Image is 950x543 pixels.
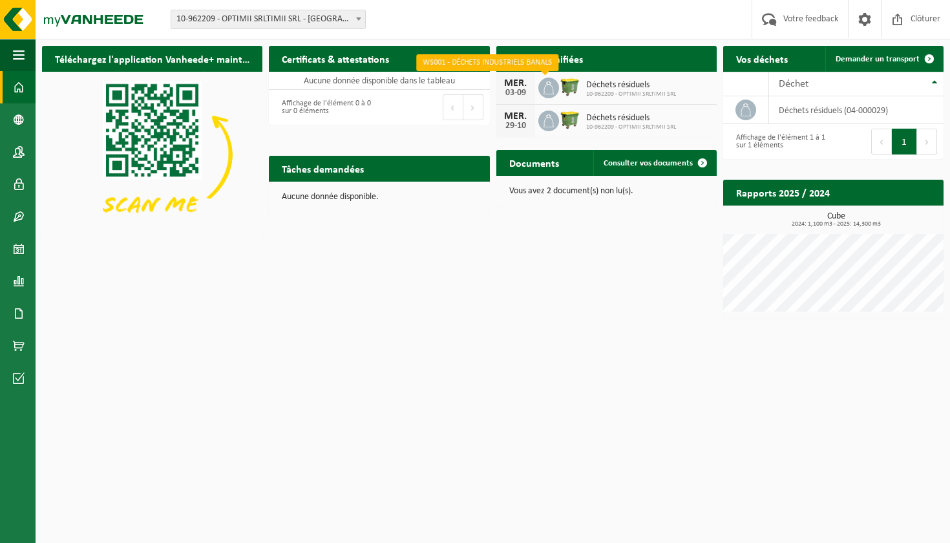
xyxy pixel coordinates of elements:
[730,212,944,228] h3: Cube
[586,90,676,98] span: 10-962209 - OPTIMII SRLTIMII SRL
[171,10,366,29] span: 10-962209 - OPTIMII SRLTIMII SRL - ESTINNES
[275,93,373,122] div: Affichage de l'élément 0 à 0 sur 0 éléments
[730,127,827,156] div: Affichage de l'élément 1 à 1 sur 1 éléments
[586,123,676,131] span: 10-962209 - OPTIMII SRLTIMII SRL
[730,221,944,228] span: 2024: 1,100 m3 - 2025: 14,300 m3
[503,122,529,131] div: 29-10
[496,46,596,71] h2: Tâches planifiées
[282,193,476,202] p: Aucune donnée disponible.
[779,79,808,89] span: Déchet
[42,46,262,71] h2: Téléchargez l'application Vanheede+ maintenant!
[42,72,262,237] img: Download de VHEPlus App
[269,46,402,71] h2: Certificats & attestations
[723,180,843,205] h2: Rapports 2025 / 2024
[509,187,704,196] p: Vous avez 2 document(s) non lu(s).
[171,10,365,28] span: 10-962209 - OPTIMII SRLTIMII SRL - ESTINNES
[723,46,801,71] h2: Vos déchets
[559,76,581,98] img: WB-1100-HPE-GN-50
[269,72,489,90] td: Aucune donnée disponible dans le tableau
[769,96,944,124] td: déchets résiduels (04-000029)
[871,129,892,154] button: Previous
[503,111,529,122] div: MER.
[586,113,676,123] span: Déchets résiduels
[443,94,463,120] button: Previous
[586,80,676,90] span: Déchets résiduels
[831,205,942,231] a: Consulter les rapports
[503,78,529,89] div: MER.
[892,129,917,154] button: 1
[917,129,937,154] button: Next
[825,46,942,72] a: Demander un transport
[836,55,920,63] span: Demander un transport
[559,109,581,131] img: WB-1100-HPE-GN-50
[496,150,572,175] h2: Documents
[269,156,377,181] h2: Tâches demandées
[604,159,693,167] span: Consulter vos documents
[463,94,483,120] button: Next
[593,150,715,176] a: Consulter vos documents
[503,89,529,98] div: 03-09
